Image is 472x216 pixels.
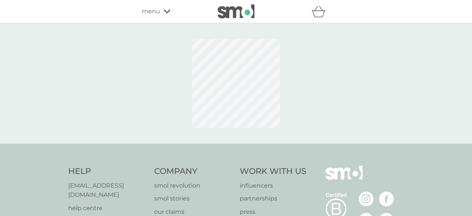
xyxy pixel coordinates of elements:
img: visit the smol Instagram page [359,192,374,206]
img: visit the smol Facebook page [379,192,394,206]
h4: Work With Us [240,166,306,177]
a: smol stories [154,194,233,203]
img: smol [218,4,254,18]
img: smol [326,166,362,191]
h4: Help [68,166,147,177]
div: basket [312,4,330,19]
a: smol revolution [154,181,233,191]
a: partnerships [240,194,306,203]
a: [EMAIL_ADDRESS][DOMAIN_NAME] [68,181,147,200]
a: help centre [68,203,147,213]
h4: Company [154,166,233,177]
a: influencers [240,181,306,191]
span: menu [142,7,160,16]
